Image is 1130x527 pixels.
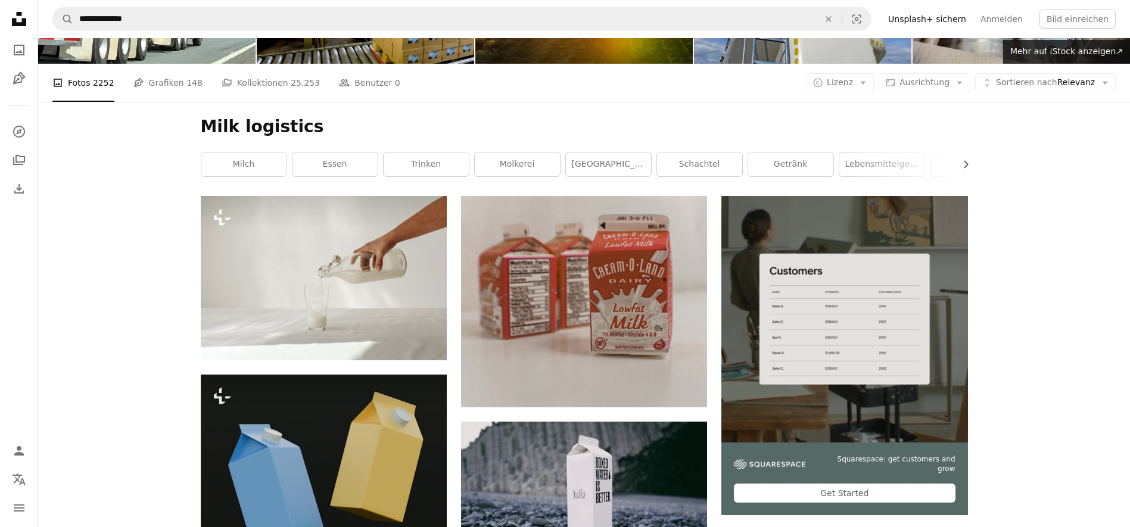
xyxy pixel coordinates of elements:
[566,152,651,176] a: [GEOGRAPHIC_DATA]
[53,8,73,30] button: Unsplash suchen
[820,454,955,475] span: Squarespace: get customers and grow
[973,10,1030,29] a: Anmelden
[201,152,287,176] a: Milch
[734,484,955,503] div: Get Started
[7,467,31,491] button: Sprache
[201,196,447,360] img: eine person gießt milch in ein glas
[839,152,924,176] a: Lebensmittelgeschäft
[721,196,967,442] img: file-1747939376688-baf9a4a454ffimage
[222,64,320,102] a: Kollektionen 25.253
[7,120,31,144] a: Entdecken
[201,461,447,472] a: Zwei Kartons Milch schwimmen gegen Schwarz.
[657,152,742,176] a: Schachtel
[52,7,871,31] form: Finden Sie Bildmaterial auf der ganzen Webseite
[7,496,31,520] button: Menü
[7,177,31,201] a: Bisherige Downloads
[748,152,833,176] a: Getränk
[461,196,707,407] img: Cream-O-Land fettarmer Milchkarton
[339,64,400,102] a: Benutzer 0
[734,459,805,470] img: file-1747939142011-51e5cc87e3c9
[1003,40,1130,64] a: Mehr auf iStock anzeigen↗
[201,116,968,138] h1: Milk logistics
[881,10,973,29] a: Unsplash+ sichern
[930,152,1016,176] a: grau
[955,152,968,176] button: Liste nach rechts verschieben
[7,439,31,463] a: Anmelden / Registrieren
[1010,46,1123,56] span: Mehr auf iStock anzeigen ↗
[899,77,950,87] span: Ausrichtung
[827,77,853,87] span: Lizenz
[721,196,967,515] a: Squarespace: get customers and growGet Started
[879,73,970,92] button: Ausrichtung
[975,73,1116,92] button: Sortieren nachRelevanz
[7,38,31,62] a: Fotos
[806,73,874,92] button: Lizenz
[291,76,320,89] span: 25.253
[1039,10,1116,29] button: Bild einreichen
[996,77,1095,89] span: Relevanz
[201,272,447,283] a: eine person gießt milch in ein glas
[996,77,1057,87] span: Sortieren nach
[461,498,707,509] a: Ein Karton Wasser in Schachteln an einem schwarzen Strand
[7,7,31,33] a: Startseite — Unsplash
[133,64,203,102] a: Grafiken 148
[186,76,203,89] span: 148
[292,152,378,176] a: Essen
[395,76,400,89] span: 0
[384,152,469,176] a: trinken
[842,8,871,30] button: Visuelle Suche
[475,152,560,176] a: Molkerei
[815,8,842,30] button: Löschen
[461,296,707,307] a: Cream-O-Land fettarmer Milchkarton
[7,148,31,172] a: Kollektionen
[7,67,31,91] a: Grafiken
